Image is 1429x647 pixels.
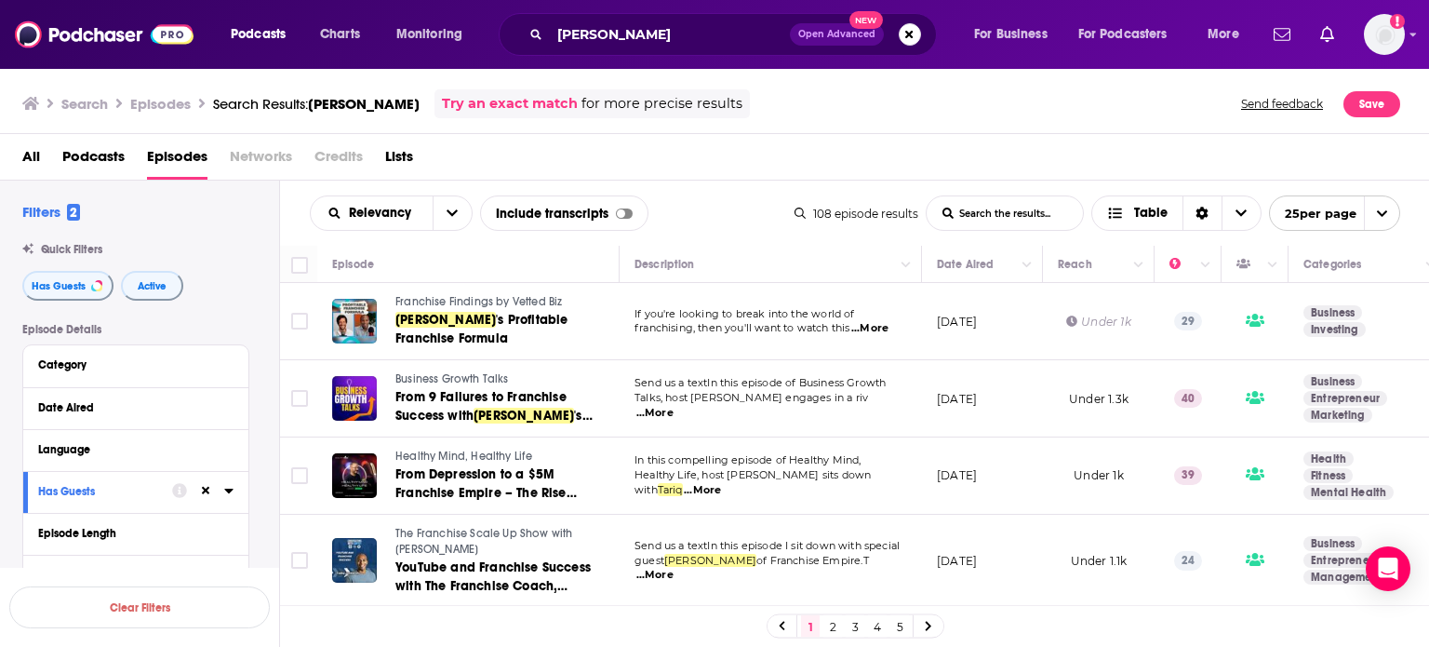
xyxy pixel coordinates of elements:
[38,563,234,586] button: Explicit
[231,21,286,47] span: Podcasts
[1303,536,1362,551] a: Business
[22,271,114,301] button: Has Guests
[1303,553,1387,568] a: Entrepreneur
[38,358,221,371] div: Category
[937,314,977,330] p: [DATE]
[636,568,674,583] span: ...More
[67,204,80,221] span: 2
[320,21,360,47] span: Charts
[308,20,371,49] a: Charts
[291,552,308,569] span: Toggle select row
[291,313,308,330] span: Toggle select row
[1303,322,1366,337] a: Investing
[790,23,884,46] button: Open AdvancedNew
[895,254,917,276] button: Column Actions
[385,142,413,180] span: Lists
[1270,199,1356,228] span: 25 per page
[1174,312,1202,330] p: 29
[395,295,562,308] span: Franchise Findings by Vetted Biz
[1174,389,1202,408] p: 40
[1174,551,1202,570] p: 24
[868,615,887,638] a: 4
[1208,21,1239,47] span: More
[396,21,462,47] span: Monitoring
[1262,254,1284,276] button: Column Actions
[1366,546,1410,591] div: Open Intercom Messenger
[395,371,617,388] a: Business Growth Talks
[937,553,977,569] p: [DATE]
[395,559,591,594] span: YouTube and Franchise Success with The Franchise Coach,
[61,95,108,113] h3: Search
[38,396,234,419] button: Date Aired
[62,142,125,180] a: Podcasts
[38,401,221,414] div: Date Aired
[634,554,664,567] span: guest
[1066,20,1195,49] button: open menu
[395,527,572,557] span: The Franchise Scale Up Show with [PERSON_NAME]
[395,311,617,348] a: [PERSON_NAME]'s Profitable Franchise Formula
[634,453,861,466] span: In this compelling episode of Healthy Mind,
[1303,452,1354,466] a: Health
[1364,14,1405,55] button: Show profile menu
[22,142,40,180] span: All
[395,388,617,425] a: From 9 Failures to Franchise Success with[PERSON_NAME]'s Inspiring Entrepreneurial Journey
[1066,314,1130,330] div: Under 1k
[1303,468,1353,483] a: Fitness
[1390,14,1405,29] svg: Add a profile image
[1174,466,1202,485] p: 39
[38,521,234,545] button: Episode Length
[395,312,496,328] span: [PERSON_NAME]
[147,142,207,180] a: Episodes
[1303,391,1387,406] a: Entrepreneur
[22,323,249,336] p: Episode Details
[474,408,574,424] span: [PERSON_NAME]
[291,467,308,484] span: Toggle select row
[634,391,868,404] span: Talks, host [PERSON_NAME] engages in a riv
[516,13,955,56] div: Search podcasts, credits, & more...
[213,95,420,113] div: Search Results:
[1071,554,1128,568] span: Under 1.1k
[581,93,742,115] span: for more precise results
[38,485,160,498] div: Has Guests
[756,554,869,567] span: of Franchise Empire.T
[138,281,167,291] span: Active
[550,20,790,49] input: Search podcasts, credits, & more...
[634,307,855,320] span: If you're looking to break into the world of
[1303,570,1390,585] a: Management
[22,203,80,221] h2: Filters
[130,95,191,113] h3: Episodes
[291,390,308,407] span: Toggle select row
[38,438,234,461] button: Language
[395,389,567,424] span: From 9 Failures to Franchise Success with
[937,467,977,483] p: [DATE]
[658,483,683,496] span: Tariq
[1128,254,1150,276] button: Column Actions
[974,21,1048,47] span: For Business
[1182,196,1222,230] div: Sort Direction
[349,207,418,220] span: Relevancy
[121,271,183,301] button: Active
[1303,485,1394,500] a: Mental Health
[846,615,864,638] a: 3
[1266,19,1298,50] a: Show notifications dropdown
[38,353,234,376] button: Category
[937,391,977,407] p: [DATE]
[213,95,420,113] a: Search Results:[PERSON_NAME]
[1303,253,1361,276] div: Categories
[383,20,487,49] button: open menu
[1058,253,1092,276] div: Reach
[480,195,648,231] div: Include transcripts
[961,20,1071,49] button: open menu
[1195,20,1262,49] button: open menu
[664,554,756,567] span: [PERSON_NAME]
[1016,254,1038,276] button: Column Actions
[310,195,473,231] h2: Choose List sort
[1078,21,1168,47] span: For Podcasters
[634,376,886,389] span: Send us a textIn this episode of Business Growth
[395,372,509,385] span: Business Growth Talks
[395,465,617,503] a: From Depression to a $5M Franchise Empire – The Rise of
[636,406,674,421] span: ...More
[15,17,194,52] a: Podchaser - Follow, Share and Rate Podcasts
